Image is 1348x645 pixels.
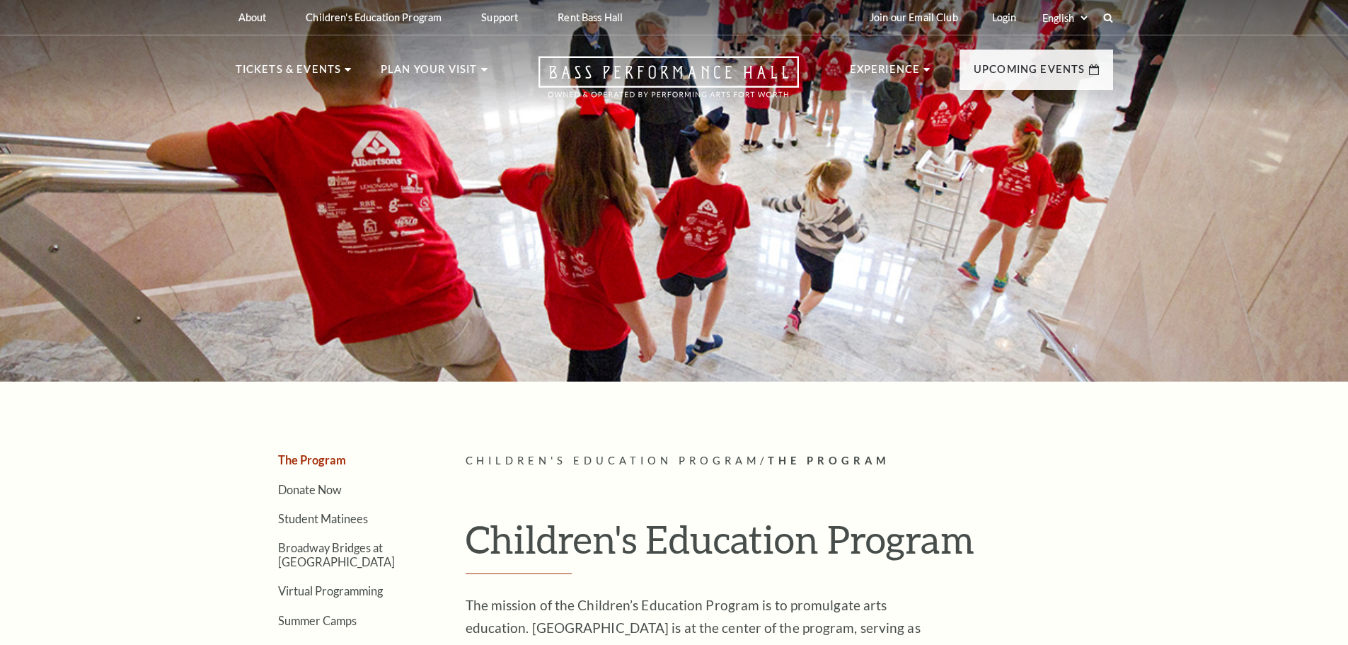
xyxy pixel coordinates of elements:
a: The Program [278,453,346,467]
p: Rent Bass Hall [558,11,623,23]
p: Experience [850,61,921,86]
p: Children's Education Program [306,11,442,23]
h1: Children's Education Program [466,516,1113,574]
select: Select: [1039,11,1090,25]
span: Children's Education Program [466,455,761,467]
a: Broadway Bridges at [GEOGRAPHIC_DATA] [278,541,395,568]
p: Upcoming Events [974,61,1085,86]
span: The Program [768,455,890,467]
p: Tickets & Events [236,61,342,86]
a: Virtual Programming [278,584,383,598]
p: Plan Your Visit [381,61,478,86]
p: About [238,11,267,23]
a: Summer Camps [278,614,357,627]
a: Student Matinees [278,512,368,525]
p: Support [481,11,518,23]
a: Donate Now [278,483,342,496]
p: / [466,452,1113,470]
